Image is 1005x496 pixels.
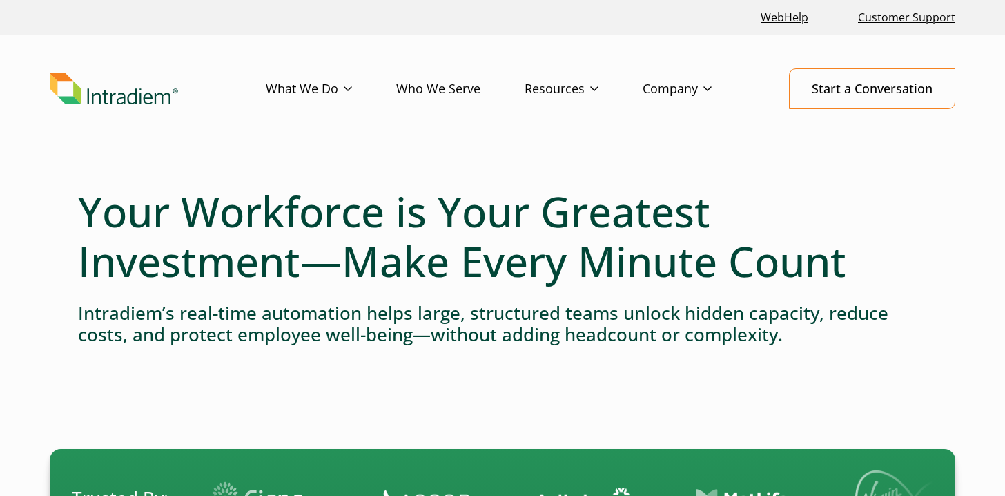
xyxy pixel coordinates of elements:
[789,68,955,109] a: Start a Conversation
[755,3,814,32] a: Link opens in a new window
[50,73,266,105] a: Link to homepage of Intradiem
[396,69,525,109] a: Who We Serve
[266,69,396,109] a: What We Do
[50,73,178,105] img: Intradiem
[525,69,643,109] a: Resources
[78,187,927,286] h1: Your Workforce is Your Greatest Investment—Make Every Minute Count
[643,69,756,109] a: Company
[852,3,961,32] a: Customer Support
[78,303,927,345] h4: Intradiem’s real-time automation helps large, structured teams unlock hidden capacity, reduce cos...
